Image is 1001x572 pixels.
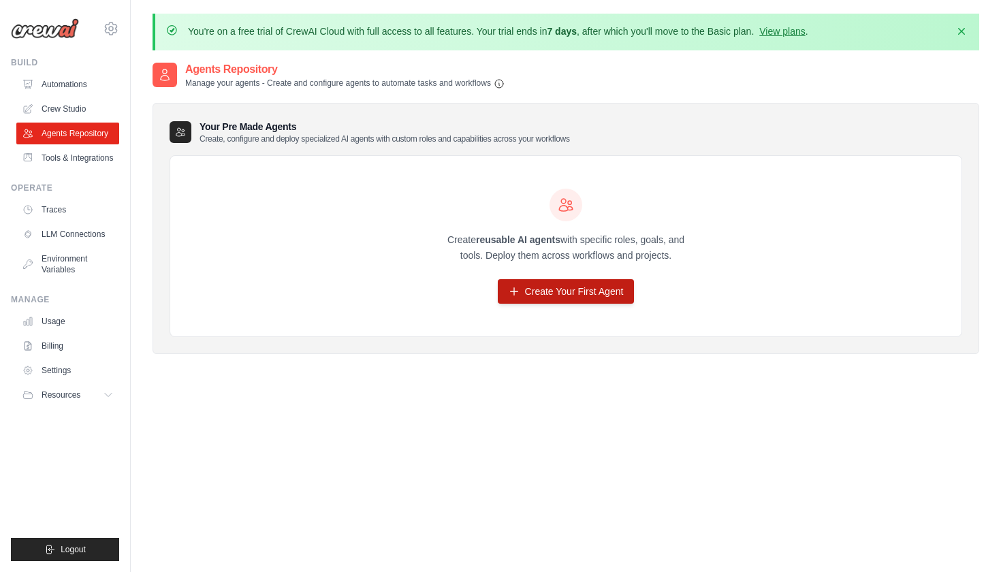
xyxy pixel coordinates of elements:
a: Settings [16,360,119,381]
a: Billing [16,335,119,357]
a: Crew Studio [16,98,119,120]
a: Tools & Integrations [16,147,119,169]
p: Manage your agents - Create and configure agents to automate tasks and workflows [185,78,505,89]
p: Create, configure and deploy specialized AI agents with custom roles and capabilities across your... [200,133,570,144]
a: Automations [16,74,119,95]
span: Resources [42,390,80,400]
div: Manage [11,294,119,305]
a: Agents Repository [16,123,119,144]
strong: reusable AI agents [476,234,560,245]
span: Logout [61,544,86,555]
p: Create with specific roles, goals, and tools. Deploy them across workflows and projects. [435,232,697,264]
h3: Your Pre Made Agents [200,120,570,144]
a: Usage [16,311,119,332]
a: Environment Variables [16,248,119,281]
button: Logout [11,538,119,561]
a: LLM Connections [16,223,119,245]
button: Resources [16,384,119,406]
div: Operate [11,182,119,193]
p: You're on a free trial of CrewAI Cloud with full access to all features. Your trial ends in , aft... [188,25,808,38]
a: Create Your First Agent [498,279,635,304]
div: Build [11,57,119,68]
img: Logo [11,18,79,39]
a: Traces [16,199,119,221]
h2: Agents Repository [185,61,505,78]
a: View plans [759,26,805,37]
strong: 7 days [547,26,577,37]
